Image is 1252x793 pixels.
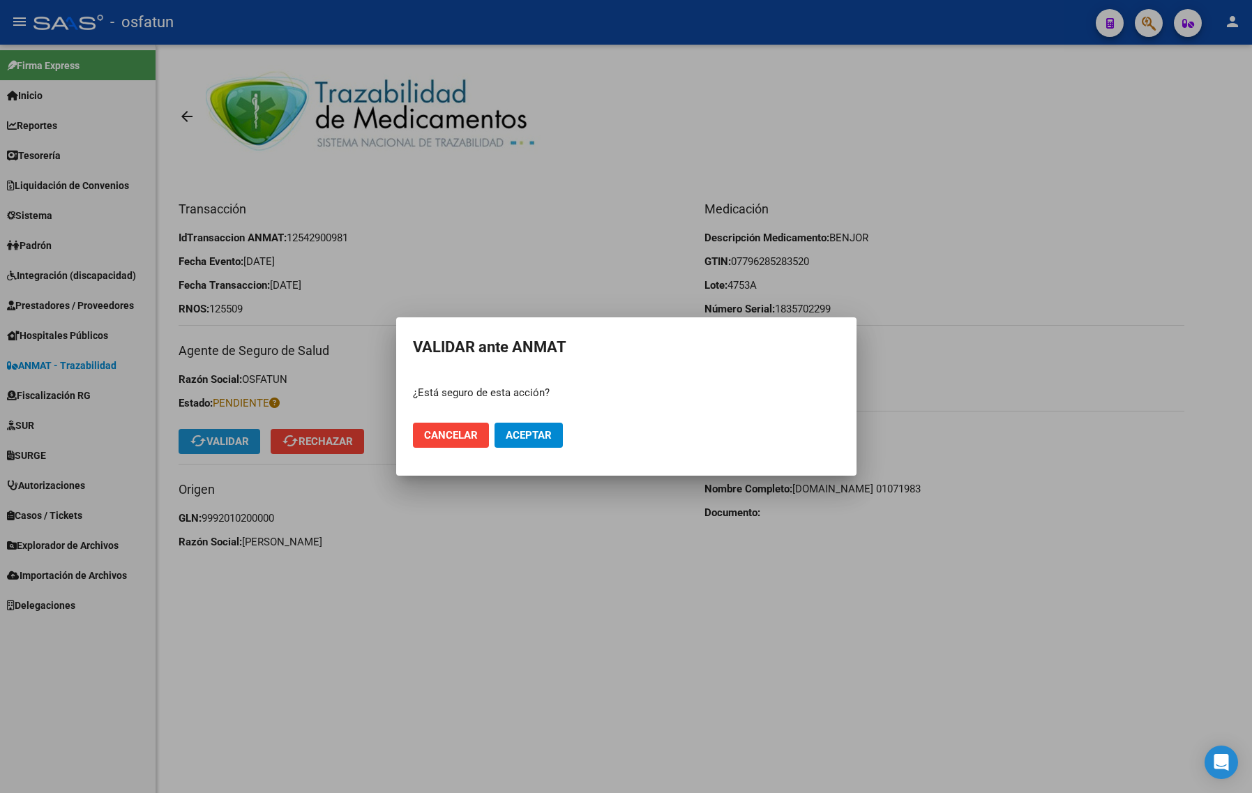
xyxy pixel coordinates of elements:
span: Aceptar [506,429,552,441]
h2: VALIDAR ante ANMAT [413,334,840,361]
button: Cancelar [413,423,489,448]
p: ¿Está seguro de esta acción? [413,385,840,401]
button: Aceptar [495,423,563,448]
div: Open Intercom Messenger [1205,746,1238,779]
span: Cancelar [424,429,478,441]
